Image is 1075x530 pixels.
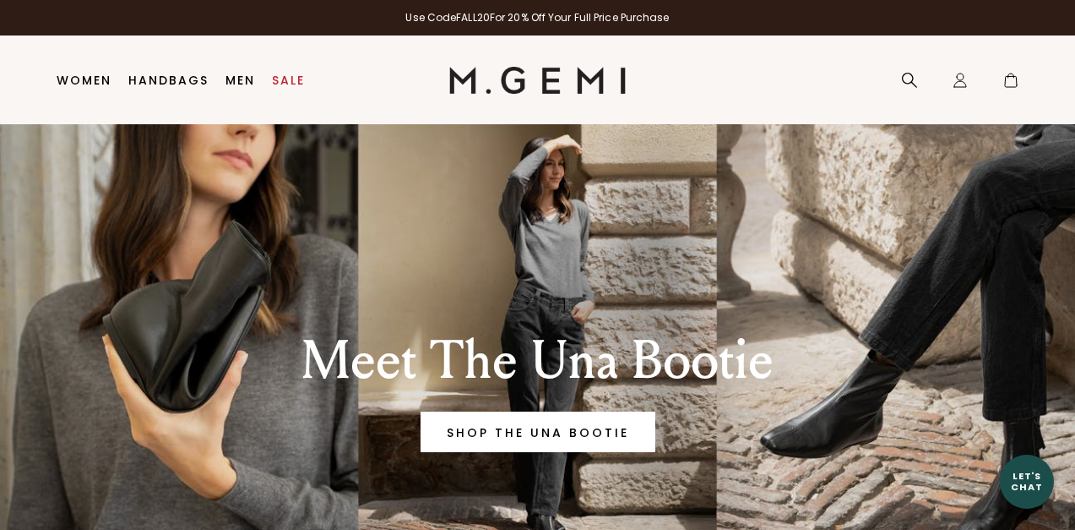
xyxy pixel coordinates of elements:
div: Meet The Una Bootie [225,331,851,391]
a: Women [57,74,111,87]
a: Handbags [128,74,209,87]
img: M.Gemi [449,67,626,94]
a: Banner primary button [421,412,655,452]
a: Men [225,74,255,87]
div: Let's Chat [1000,471,1054,492]
a: Sale [272,74,305,87]
strong: FALL20 [456,10,490,25]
